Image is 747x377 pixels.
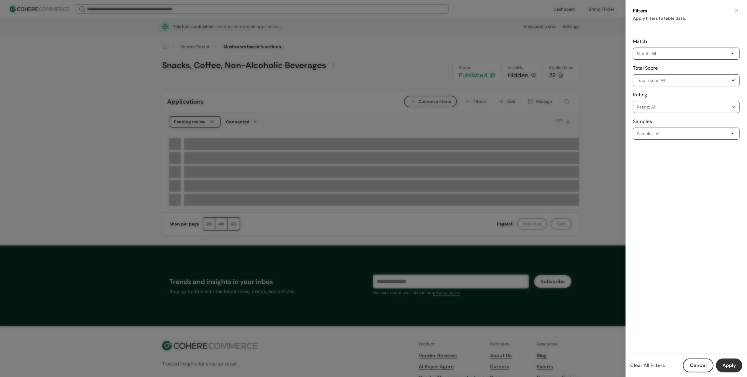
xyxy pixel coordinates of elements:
[637,77,730,84] div: Total score: All
[633,7,686,15] div: Filters
[683,359,714,372] button: Cancel
[633,15,686,22] div: Apply filters to table data.
[637,130,730,137] div: Samples: All
[630,362,665,369] div: Clear All Filters
[633,38,647,45] label: Match
[633,65,658,71] label: Total Score
[633,92,647,98] label: Rating
[637,50,730,57] div: Match: All
[716,359,742,372] button: Apply
[633,118,652,125] label: Samples
[637,103,730,111] div: Rating: All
